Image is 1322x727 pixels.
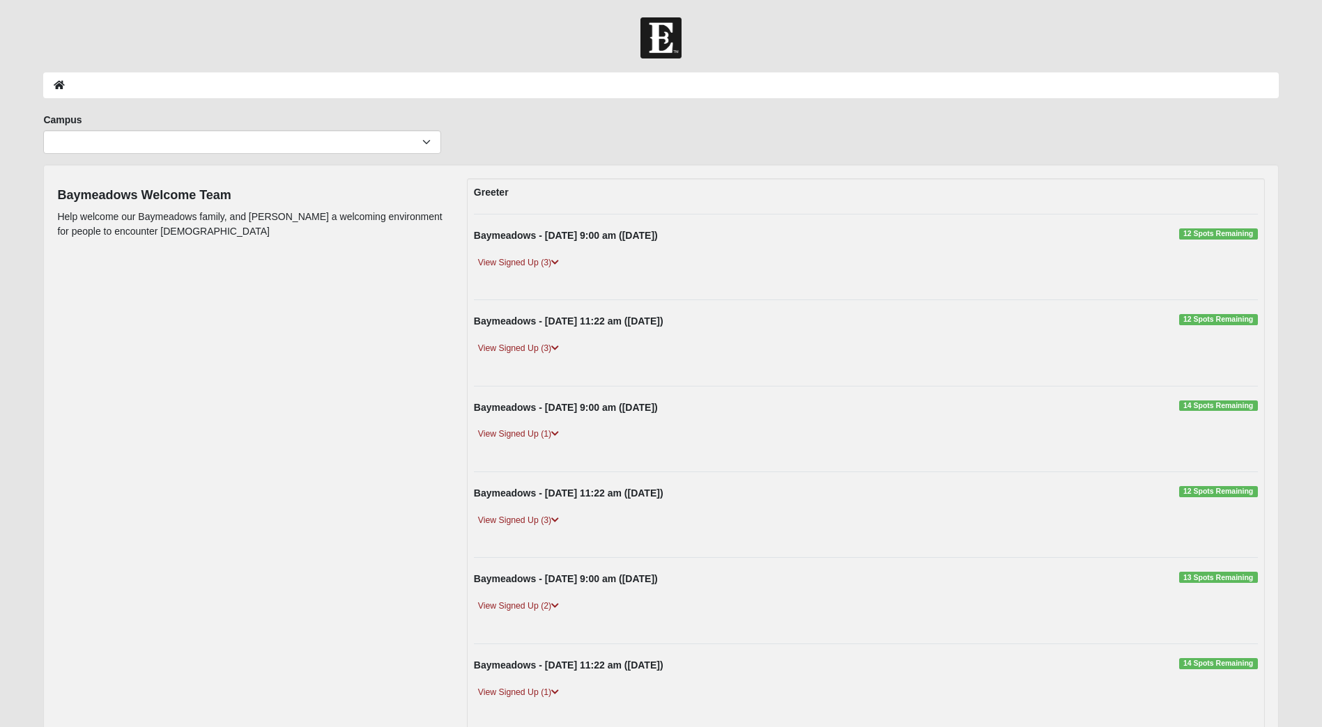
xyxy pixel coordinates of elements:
strong: Greeter [474,187,509,198]
strong: Baymeadows - [DATE] 11:22 am ([DATE]) [474,487,663,499]
a: View Signed Up (1) [474,427,563,441]
span: 14 Spots Remaining [1179,658,1258,669]
span: 12 Spots Remaining [1179,228,1258,240]
strong: Baymeadows - [DATE] 9:00 am ([DATE]) [474,573,658,584]
strong: Baymeadows - [DATE] 9:00 am ([DATE]) [474,230,658,241]
label: Campus [43,113,82,127]
span: 12 Spots Remaining [1179,314,1258,325]
a: View Signed Up (1) [474,685,563,700]
strong: Baymeadows - [DATE] 9:00 am ([DATE]) [474,402,658,413]
img: Church of Eleven22 Logo [640,17,682,58]
a: View Signed Up (3) [474,341,563,356]
span: 14 Spots Remaining [1179,400,1258,412]
span: 13 Spots Remaining [1179,572,1258,583]
span: 12 Spots Remaining [1179,486,1258,497]
strong: Baymeadows - [DATE] 11:22 am ([DATE]) [474,659,663,671]
a: View Signed Up (3) [474,513,563,528]
p: Help welcome our Baymeadows family, and [PERSON_NAME] a welcoming environment for people to encou... [57,210,445,239]
strong: Baymeadows - [DATE] 11:22 am ([DATE]) [474,315,663,327]
a: View Signed Up (3) [474,256,563,270]
a: View Signed Up (2) [474,599,563,613]
h4: Baymeadows Welcome Team [57,188,445,203]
